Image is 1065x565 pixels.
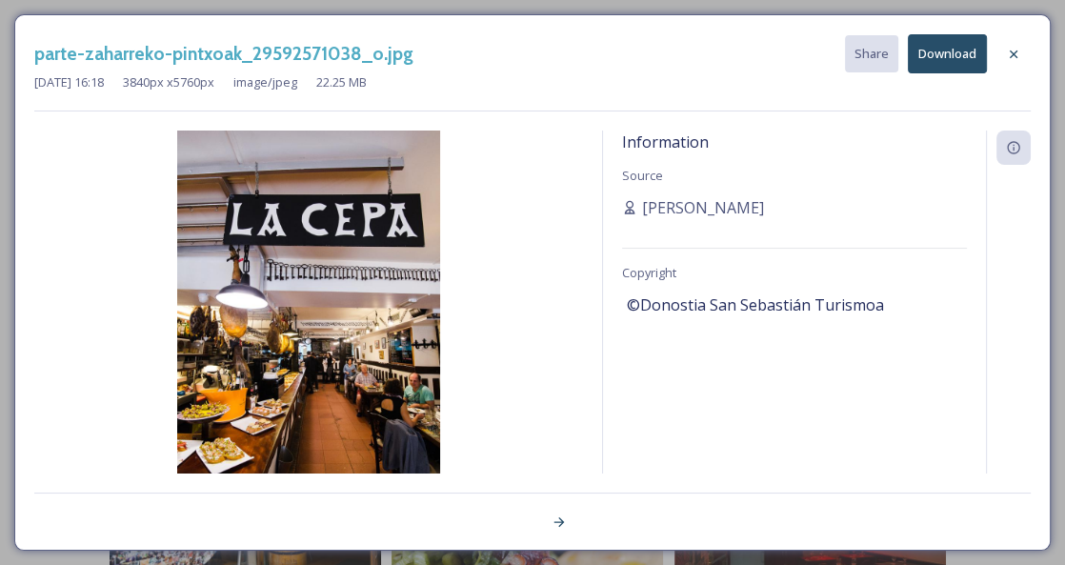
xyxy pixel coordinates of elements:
[908,34,987,73] button: Download
[622,264,676,281] span: Copyright
[34,73,104,91] span: [DATE] 16:18
[34,131,583,524] img: parte-zaharreko-pintxoak_29592571038_o.jpg
[34,40,413,68] h3: parte-zaharreko-pintxoak_29592571038_o.jpg
[233,73,297,91] span: image/jpeg
[123,73,214,91] span: 3840 px x 5760 px
[627,293,884,316] span: ©Donostia San Sebastián Turismoa
[622,131,709,152] span: Information
[316,73,367,91] span: 22.25 MB
[622,167,663,184] span: Source
[845,35,898,72] button: Share
[642,196,764,219] span: [PERSON_NAME]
